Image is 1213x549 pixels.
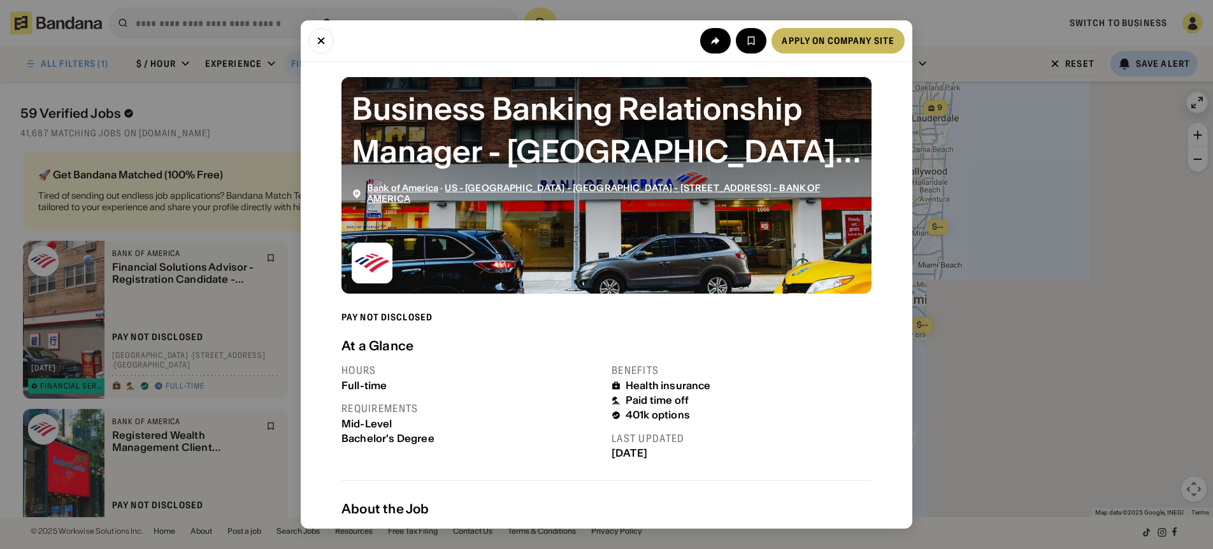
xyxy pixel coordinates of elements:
div: Benefits [612,364,872,377]
div: Full-time [341,380,601,392]
div: [DATE] [612,447,872,459]
span: US - [GEOGRAPHIC_DATA] - [GEOGRAPHIC_DATA] - [STREET_ADDRESS] - BANK OF AMERICA [367,182,820,204]
img: Bank of America logo [352,243,392,283]
div: Requirements [341,402,601,415]
div: Bachelor's Degree [341,432,601,445]
div: Paid time off [626,394,689,406]
div: At a Glance [341,338,872,353]
div: Pay not disclosed [341,311,433,323]
div: Hours [341,364,601,377]
span: Bank of America [367,182,438,194]
div: Apply on company site [782,36,894,45]
button: Close [308,28,334,53]
div: About the Job [341,501,872,517]
div: Mid-Level [341,418,601,430]
div: Last updated [612,432,872,445]
div: Health insurance [626,380,711,392]
div: Business Banking Relationship Manager - Miami, FL [352,87,861,173]
div: · [367,183,861,204]
div: 401k options [626,409,690,421]
b: Job Description: [341,528,424,541]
